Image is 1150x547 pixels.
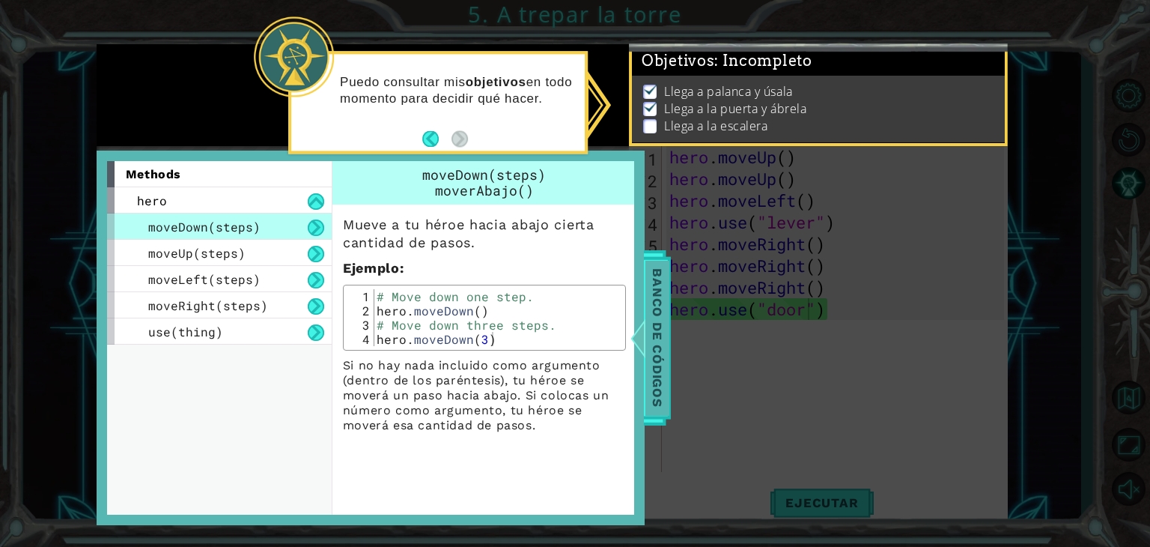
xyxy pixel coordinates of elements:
span: Banco de códigos [645,260,669,415]
span: methods [126,167,181,181]
span: moveUp(steps) [148,245,246,261]
span: : Incompleto [714,52,812,70]
div: moveDown(steps)moverAbajo() [332,161,636,205]
p: Llega a palanca y úsala [664,83,793,100]
p: Llega a la escalera [664,118,767,134]
span: use(thing) [148,324,223,339]
strong: objetivos [466,75,526,89]
button: Back [422,130,451,147]
span: moveDown(steps) [148,219,261,235]
div: 2 [347,303,374,318]
div: methods [107,161,332,187]
div: 1 [347,289,374,303]
p: Puedo consultar mis en todo momento para decidir qué hacer. [340,74,574,107]
span: moverAbajo() [435,181,534,199]
div: 3 [347,318,374,332]
span: Ejemplo [343,260,400,276]
strong: : [343,260,404,276]
span: hero [137,193,167,208]
span: Objetivos [642,52,812,70]
span: moveLeft(steps) [148,271,261,287]
p: Llega a la puerta y ábrela [664,100,806,117]
p: Mueve a tu héroe hacia abajo cierta cantidad de pasos. [343,216,626,252]
img: Check mark for checkbox [643,83,658,95]
p: Si no hay nada incluido como argumento (dentro de los paréntesis), tu héroe se moverá un paso hac... [343,358,626,433]
span: moveDown(steps) [422,166,546,184]
span: moveRight(steps) [148,297,268,313]
div: 4 [347,332,374,346]
img: Check mark for checkbox [643,100,658,112]
button: Next [451,130,468,147]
